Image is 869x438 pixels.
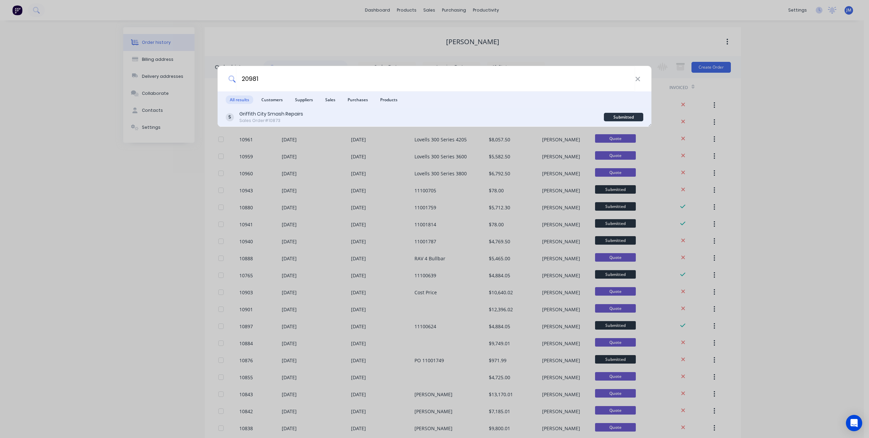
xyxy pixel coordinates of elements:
[604,113,643,121] div: Submitted
[239,118,303,124] div: Sales Order #10873
[376,95,402,104] span: Products
[226,95,253,104] span: All results
[236,66,635,91] input: Start typing a customer or supplier name to create a new order...
[257,95,287,104] span: Customers
[344,95,372,104] span: Purchases
[239,110,303,118] div: Griffith City Smash Repairs
[291,95,317,104] span: Suppliers
[846,415,862,431] div: Open Intercom Messenger
[321,95,339,104] span: Sales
